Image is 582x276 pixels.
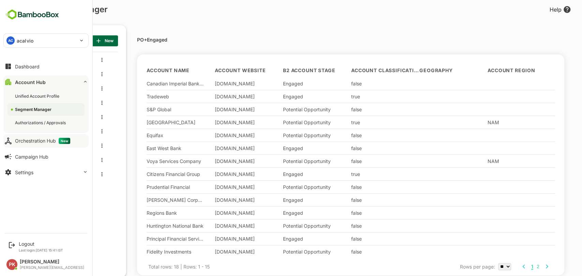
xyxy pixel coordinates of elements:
div: Equifax [123,132,180,138]
div: false [327,197,385,203]
button: 1 [507,262,510,271]
div: Engaged [259,94,316,99]
button: more actions [76,143,80,149]
div: [DOMAIN_NAME] [191,81,248,86]
div: NAM [464,158,521,164]
button: more actions [76,71,80,77]
span: Account Region [464,68,511,72]
div: NAM [464,119,521,125]
div: Unified Account Profile [15,93,61,99]
div: Engaged [259,197,316,203]
span: ABM - FIN - B2 [20,57,58,63]
span: Account Website [191,68,242,72]
div: true [327,94,385,99]
div: false [327,81,385,86]
button: more actions [76,85,80,92]
div: [DOMAIN_NAME] [191,132,248,138]
span: PO+Engaged [20,172,53,177]
div: AC [6,36,15,45]
div: [DOMAIN_NAME] [191,210,248,216]
button: more actions [76,128,80,134]
div: Potential Opportunity [259,119,316,125]
div: false [327,132,385,138]
div: Engaged [259,81,316,86]
button: more actions [76,114,80,120]
button: New [68,35,94,46]
div: [DOMAIN_NAME] [191,158,248,164]
span: B2 Account Stage [259,68,311,72]
div: [DOMAIN_NAME] [191,107,248,112]
p: SEGMENT LIST [8,35,43,46]
div: true [327,171,385,177]
span: New [73,36,89,45]
button: more actions [76,157,80,163]
div: false [327,236,385,242]
div: Engaged [259,236,316,242]
button: Account Hub [3,75,89,89]
span: B2_Aware Audience [20,71,59,77]
span: Geography [396,68,429,72]
button: Campaign Hub [3,150,89,163]
span: New [59,138,70,144]
div: [DOMAIN_NAME] [191,197,248,203]
div: Principal Financial Services [123,236,180,242]
div: Prudential Financial [123,184,180,190]
div: [DOMAIN_NAME] [191,236,248,242]
span: Account Name [123,68,166,72]
div: false [327,158,385,164]
button: more actions [76,57,80,63]
img: BambooboxFullLogoMark.5f36c76dfaba33ec1ec1367b70bb1252.svg [3,8,61,21]
div: Engaged [259,145,316,151]
span: B2_Nurture [20,143,48,149]
div: Total rows: 18 | Rows: 1 - 15 [124,259,186,274]
div: [PERSON_NAME] [20,259,84,265]
div: East West Bank [123,145,180,151]
div: Potential Opportunity [259,223,316,229]
div: Segment Manager [15,107,53,112]
div: [PERSON_NAME][EMAIL_ADDRESS] [20,265,84,270]
div: S&P Global [123,107,180,112]
div: Help [526,5,547,14]
div: Engaged [259,210,316,216]
div: Settings [15,169,33,175]
span: B2_Nurture_With ICP Filter [20,157,59,163]
div: Regions Bank [123,210,180,216]
span: B2_InMarket [20,86,51,92]
button: Dashboard [3,60,89,73]
div: Tradeweb [123,94,180,99]
div: Huntington National Bank [123,223,180,229]
div: Potential Opportunity [259,132,316,138]
p: Last login: [DATE] 15:41 IST [19,248,63,252]
div: Canadian Imperial Bank of Commerce [123,81,180,86]
div: false [327,210,385,216]
div: Fidelity Investments [123,249,180,255]
div: Campaign Hub [15,154,48,160]
div: Orchestration Hub [15,138,70,144]
div: Engaged [259,171,316,177]
div: ACacalvio [4,34,88,47]
div: Logout [19,241,63,247]
span: B2_Intent [20,114,44,120]
span: B2_InMarket_With ICP Filters [20,100,59,106]
div: [DOMAIN_NAME] [191,249,248,255]
div: true [327,119,385,125]
div: Authorizations / Approvals [15,120,67,126]
span: Account Classification [327,68,396,72]
div: Potential Opportunity [259,184,316,190]
span: B2_Intent_With ICP Filter [20,129,59,134]
button: more actions [76,100,80,106]
button: Orchestration HubNew [3,134,89,148]
span: Rows per page: [436,264,471,270]
div: Voya Services Company [123,158,180,164]
div: [DOMAIN_NAME] [191,171,248,177]
div: Citizens Financial Group [123,171,180,177]
button: more actions [76,171,80,177]
div: Dashboard [15,64,40,69]
div: false [327,107,385,112]
div: [GEOGRAPHIC_DATA] [123,119,180,125]
div: [PERSON_NAME] Corporation [123,197,180,203]
div: Potential Opportunity [259,158,316,164]
div: Potential Opportunity [259,107,316,112]
div: [DOMAIN_NAME] [191,94,248,99]
div: [DOMAIN_NAME] [191,184,248,190]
